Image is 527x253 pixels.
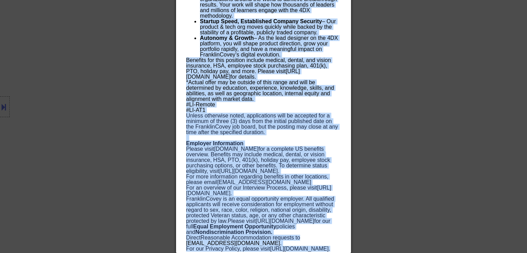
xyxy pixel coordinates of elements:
[186,146,330,174] span: Please visit for a complete US benefits overview. Benefits may include medical, dental, or vision...
[186,240,280,246] a: [EMAIL_ADDRESS][DOMAIN_NAME]
[256,218,314,224] a: [URL][DOMAIN_NAME]
[230,74,256,80] span: for details.
[270,246,328,252] a: [URL][DOMAIN_NAME]
[186,79,334,102] span: *Actual offer may be outside of this range and will be determined by education, experience, knowl...
[200,35,254,41] strong: Autonomy & Growth
[195,229,272,235] span: Nondiscrimination Provision.
[186,107,205,113] span: #LI-AT1
[186,185,331,196] a: [URL][DOMAIN_NAME]
[219,168,278,174] a: [URL][DOMAIN_NAME]
[217,179,311,185] a: [EMAIL_ADDRESS][DOMAIN_NAME]
[201,235,300,241] span: Reasonable Accommodation requests to
[186,57,331,80] span: Benefits for this position include medical, dental, and vision insurance, HSA, employee stock pur...
[186,196,334,224] span: FranklinCovey is an equal opportunity employer. All qualified applicants will receive considerati...
[186,174,328,185] span: For more information regarding benefits in other locations, please email
[186,224,295,235] span: policies and
[200,18,336,35] span: – Our product & tech org moves quickly while backed by the stability of a profitable, publicly tr...
[186,235,201,241] span: Direct
[186,185,331,196] span: For an overview of our Interview Process, please visit .
[214,146,258,152] a: [DOMAIN_NAME]
[186,218,330,229] span: Please visit for our full
[186,113,338,135] span: Unless otherwise noted, applications will be accepted for a minimum of three (3) days from the in...
[186,246,330,252] span: For our Privacy Policy, please visit .
[200,35,338,58] span: – As the lead designer on the 4DX platform, you will shape product direction, grow your portfolio...
[186,68,300,80] a: [URL][DOMAIN_NAME]
[193,224,276,229] strong: Equal Employment Opportunity
[200,18,322,24] strong: Startup Speed, Established Company Security
[186,102,215,107] span: #LI-Remote
[186,140,243,146] span: Employer Information
[186,235,300,246] span: .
